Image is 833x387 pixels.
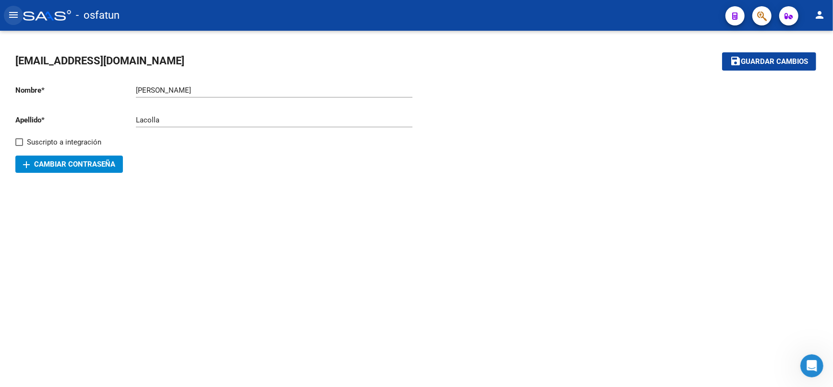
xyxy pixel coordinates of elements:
span: Guardar cambios [741,58,809,66]
mat-icon: menu [8,9,19,21]
p: Apellido [15,115,136,125]
mat-icon: save [730,55,741,67]
span: Cambiar Contraseña [23,160,115,169]
mat-icon: person [814,9,825,21]
mat-icon: add [21,159,32,170]
span: Suscripto a integración [27,136,101,148]
button: Guardar cambios [722,52,816,70]
iframe: Intercom live chat [800,354,823,377]
button: Cambiar Contraseña [15,156,123,173]
span: [EMAIL_ADDRESS][DOMAIN_NAME] [15,55,184,67]
p: Nombre [15,85,136,96]
span: - osfatun [76,5,120,26]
